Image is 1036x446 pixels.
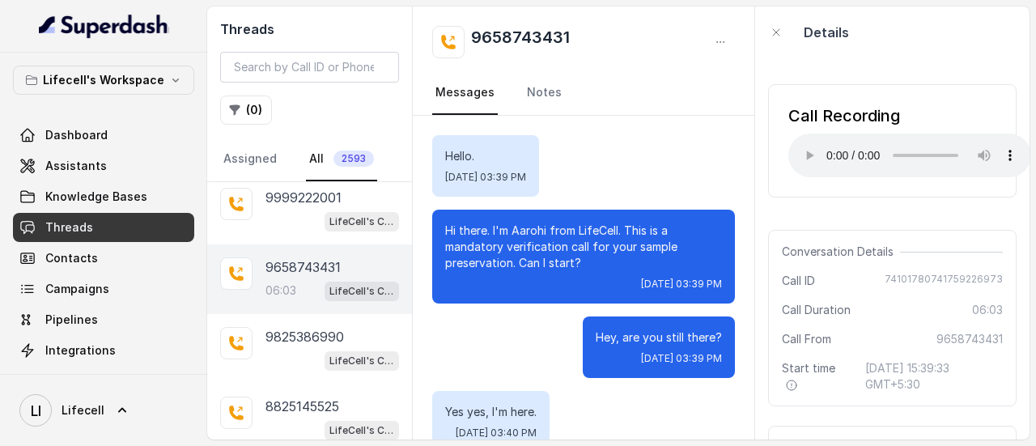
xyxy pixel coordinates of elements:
text: LI [31,402,41,419]
span: 9658743431 [936,331,1003,347]
span: [DATE] 15:39:33 GMT+5:30 [865,360,1003,393]
p: Details [804,23,849,42]
span: 2593 [333,151,374,167]
p: 9999222001 [265,188,342,207]
a: Campaigns [13,274,194,304]
span: [DATE] 03:39 PM [445,171,526,184]
span: [DATE] 03:39 PM [641,278,722,291]
p: 9658743431 [265,257,341,277]
span: Integrations [45,342,116,359]
a: Assistants [13,151,194,181]
p: Yes yes, I'm here. [445,404,537,420]
p: Hello. [445,148,526,164]
a: Lifecell [13,388,194,433]
audio: Your browser does not support the audio element. [788,134,1031,177]
nav: Tabs [432,71,735,115]
a: Dashboard [13,121,194,150]
a: Assigned [220,138,280,181]
a: Threads [13,213,194,242]
a: Notes [524,71,565,115]
span: 06:03 [972,302,1003,318]
h2: Threads [220,19,399,39]
p: 06:03 [265,282,296,299]
span: Campaigns [45,281,109,297]
p: LifeCell's Call Assistant [329,353,394,369]
input: Search by Call ID or Phone Number [220,52,399,83]
p: LifeCell's Call Assistant [329,283,394,299]
button: Lifecell's Workspace [13,66,194,95]
span: Pipelines [45,312,98,328]
span: Start time [782,360,852,393]
a: Contacts [13,244,194,273]
span: Contacts [45,250,98,266]
p: 9825386990 [265,327,344,346]
a: Messages [432,71,498,115]
a: All2593 [306,138,377,181]
p: Hi there. I'm Aarohi from LifeCell. This is a mandatory verification call for your sample preserv... [445,223,722,271]
p: LifeCell's Call Assistant [329,423,394,439]
span: Conversation Details [782,244,900,260]
p: Lifecell's Workspace [43,70,164,90]
span: Dashboard [45,127,108,143]
img: light.svg [39,13,169,39]
span: Lifecell [62,402,104,418]
span: Assistants [45,158,107,174]
span: Call From [782,331,831,347]
p: Hey, are you still there? [596,329,722,346]
span: [DATE] 03:39 PM [641,352,722,365]
nav: Tabs [220,138,399,181]
span: Threads [45,219,93,236]
p: 8825145525 [265,397,339,416]
a: Pipelines [13,305,194,334]
a: Integrations [13,336,194,365]
div: Call Recording [788,104,1031,127]
span: 74101780741759226973 [885,273,1003,289]
span: Call Duration [782,302,851,318]
a: Knowledge Bases [13,182,194,211]
span: API Settings [45,373,116,389]
a: API Settings [13,367,194,396]
h2: 9658743431 [471,26,570,58]
span: Call ID [782,273,815,289]
span: Knowledge Bases [45,189,147,205]
span: [DATE] 03:40 PM [456,427,537,440]
button: (0) [220,96,272,125]
p: LifeCell's Call Assistant [329,214,394,230]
